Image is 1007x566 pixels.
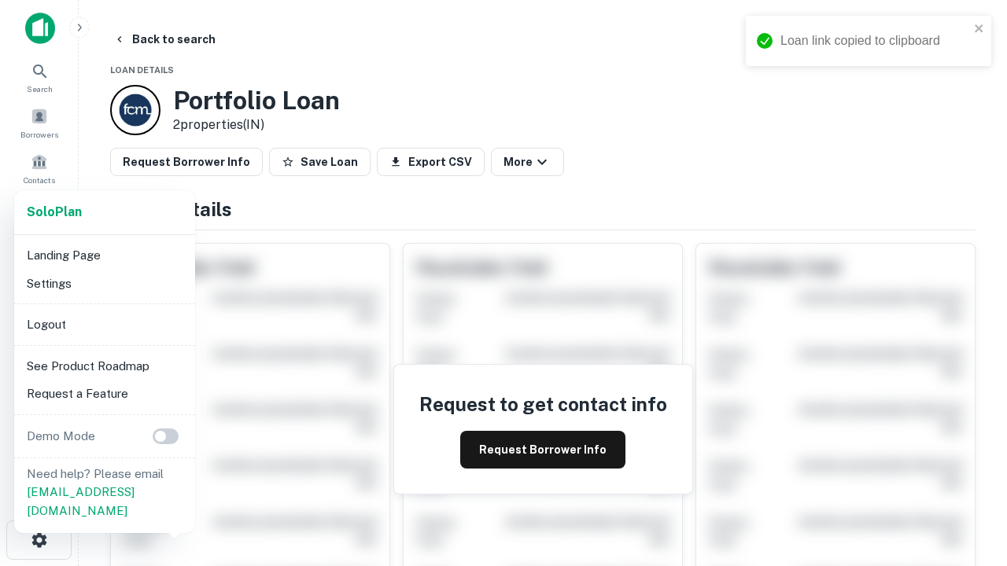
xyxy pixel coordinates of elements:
li: Logout [20,311,189,339]
iframe: Chat Widget [928,390,1007,465]
a: SoloPlan [27,203,82,222]
strong: Solo Plan [27,204,82,219]
button: close [974,22,985,37]
li: Settings [20,270,189,298]
li: See Product Roadmap [20,352,189,380]
p: Need help? Please email [27,465,183,520]
p: Demo Mode [20,427,101,446]
li: Landing Page [20,241,189,270]
li: Request a Feature [20,380,189,408]
div: Loan link copied to clipboard [780,31,969,50]
a: [EMAIL_ADDRESS][DOMAIN_NAME] [27,485,135,517]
